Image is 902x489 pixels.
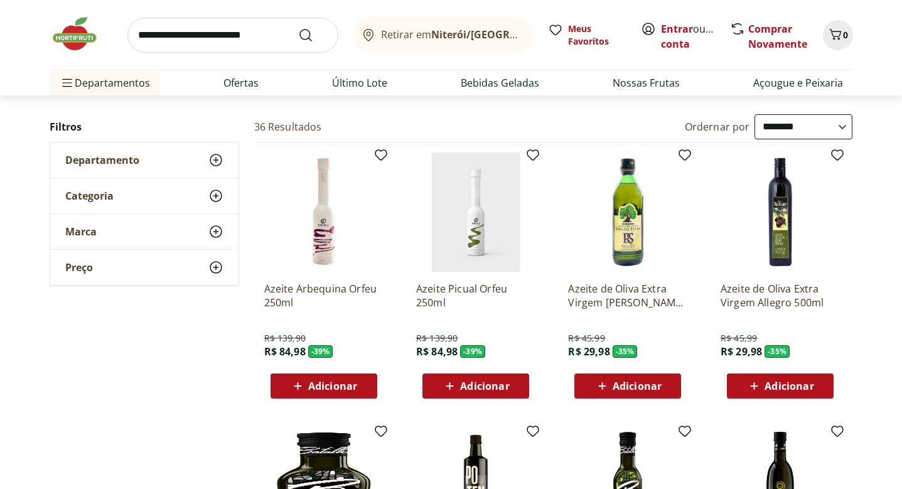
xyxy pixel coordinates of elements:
button: Preço [50,250,239,285]
button: Retirar emNiterói/[GEOGRAPHIC_DATA] [353,18,533,53]
span: R$ 45,99 [568,332,604,345]
img: Azeite Arbequina Orfeu 250ml [264,153,384,272]
img: Azeite de Oliva Extra Virgem Rafael Salgado 500ml [568,153,687,272]
span: 0 [843,29,848,41]
span: - 39 % [308,345,333,358]
span: - 35 % [765,345,790,358]
img: Azeite Picual Orfeu 250ml [416,153,535,272]
span: Meus Favoritos [568,23,626,48]
span: R$ 29,98 [721,345,762,358]
button: Adicionar [271,373,377,399]
span: R$ 84,98 [416,345,458,358]
span: R$ 139,90 [416,332,458,345]
img: Hortifruti [50,15,112,53]
span: Departamentos [60,68,150,98]
a: Azeite de Oliva Extra Virgem Allegro 500ml [721,282,840,309]
button: Submit Search [298,28,328,43]
span: R$ 139,90 [264,332,306,345]
img: Azeite de Oliva Extra Virgem Allegro 500ml [721,153,840,272]
a: Bebidas Geladas [461,75,539,90]
span: Categoria [65,190,114,202]
a: Comprar Novamente [748,22,807,51]
span: R$ 45,99 [721,332,757,345]
button: Marca [50,214,239,249]
a: Azeite de Oliva Extra Virgem [PERSON_NAME] 500ml [568,282,687,309]
a: Azeite Arbequina Orfeu 250ml [264,282,384,309]
span: Departamento [65,154,139,166]
h2: 36 Resultados [254,120,322,134]
span: R$ 29,98 [568,345,609,358]
label: Ordernar por [685,120,750,134]
span: Adicionar [613,381,662,391]
a: Açougue e Peixaria [753,75,843,90]
a: Meus Favoritos [548,23,626,48]
a: Último Lote [332,75,387,90]
span: R$ 84,98 [264,345,306,358]
span: ou [661,21,717,51]
button: Adicionar [422,373,529,399]
a: Criar conta [661,22,730,51]
a: Entrar [661,22,693,36]
span: - 35 % [613,345,638,358]
button: Carrinho [823,20,853,50]
span: - 39 % [460,345,485,358]
button: Adicionar [574,373,681,399]
span: Adicionar [765,381,813,391]
a: Ofertas [223,75,259,90]
button: Adicionar [727,373,834,399]
span: Adicionar [460,381,509,391]
button: Departamento [50,142,239,178]
a: Nossas Frutas [613,75,680,90]
span: Marca [65,225,97,238]
h2: Filtros [50,114,239,139]
span: Adicionar [308,381,357,391]
a: Azeite Picual Orfeu 250ml [416,282,535,309]
input: search [127,18,338,53]
span: Preço [65,261,93,274]
b: Niterói/[GEOGRAPHIC_DATA] [431,28,574,41]
button: Menu [60,68,75,98]
button: Categoria [50,178,239,213]
span: Retirar em [381,29,520,40]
